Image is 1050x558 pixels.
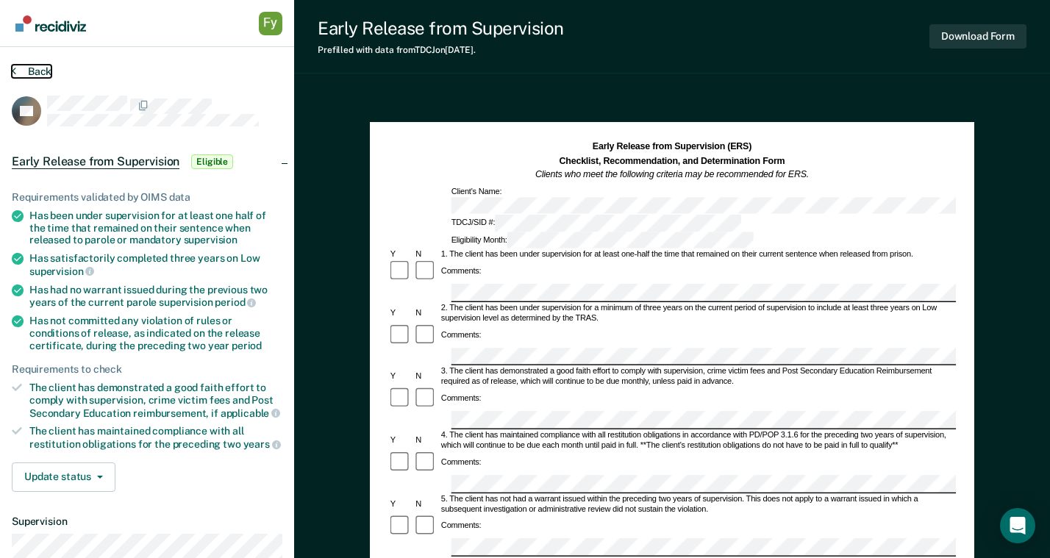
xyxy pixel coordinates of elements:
[243,438,281,450] span: years
[388,372,414,382] div: Y
[1000,508,1035,543] div: Open Intercom Messenger
[413,250,439,260] div: N
[29,284,282,309] div: Has had no warrant issued during the previous two years of the current parole supervision
[439,431,956,451] div: 4. The client has maintained compliance with all restitution obligations in accordance with PD/PO...
[221,407,280,419] span: applicable
[413,308,439,318] div: N
[535,169,809,179] em: Clients who meet the following criteria may be recommended for ERS.
[449,187,1033,214] div: Client's Name:
[215,296,256,308] span: period
[439,394,483,404] div: Comments:
[388,308,414,318] div: Y
[439,458,483,468] div: Comments:
[439,250,956,260] div: 1. The client has been under supervision for at least one-half the time that remained on their cu...
[593,141,751,151] strong: Early Release from Supervision (ERS)
[184,234,238,246] span: supervision
[12,65,51,78] button: Back
[449,215,743,232] div: TDCJ/SID #:
[29,252,282,277] div: Has satisfactorily completed three years on Low
[439,267,483,277] div: Comments:
[12,191,282,204] div: Requirements validated by OIMS data
[12,363,282,376] div: Requirements to check
[413,499,439,509] div: N
[29,265,94,277] span: supervision
[12,154,179,169] span: Early Release from Supervision
[318,18,564,39] div: Early Release from Supervision
[413,372,439,382] div: N
[259,12,282,35] button: Profile dropdown button
[232,340,262,351] span: period
[318,45,564,55] div: Prefilled with data from TDCJ on [DATE] .
[388,435,414,446] div: Y
[29,382,282,419] div: The client has demonstrated a good faith effort to comply with supervision, crime victim fees and...
[929,24,1026,49] button: Download Form
[12,462,115,492] button: Update status
[12,515,282,528] dt: Supervision
[559,155,785,165] strong: Checklist, Recommendation, and Determination Form
[439,330,483,340] div: Comments:
[388,250,414,260] div: Y
[449,232,756,248] div: Eligibility Month:
[29,210,282,246] div: Has been under supervision for at least one half of the time that remained on their sentence when...
[439,303,956,323] div: 2. The client has been under supervision for a minimum of three years on the current period of su...
[439,494,956,515] div: 5. The client has not had a warrant issued within the preceding two years of supervision. This do...
[15,15,86,32] img: Recidiviz
[413,435,439,446] div: N
[388,499,414,509] div: Y
[29,315,282,351] div: Has not committed any violation of rules or conditions of release, as indicated on the release ce...
[439,521,483,532] div: Comments:
[29,425,282,450] div: The client has maintained compliance with all restitution obligations for the preceding two
[439,367,956,387] div: 3. The client has demonstrated a good faith effort to comply with supervision, crime victim fees ...
[191,154,233,169] span: Eligible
